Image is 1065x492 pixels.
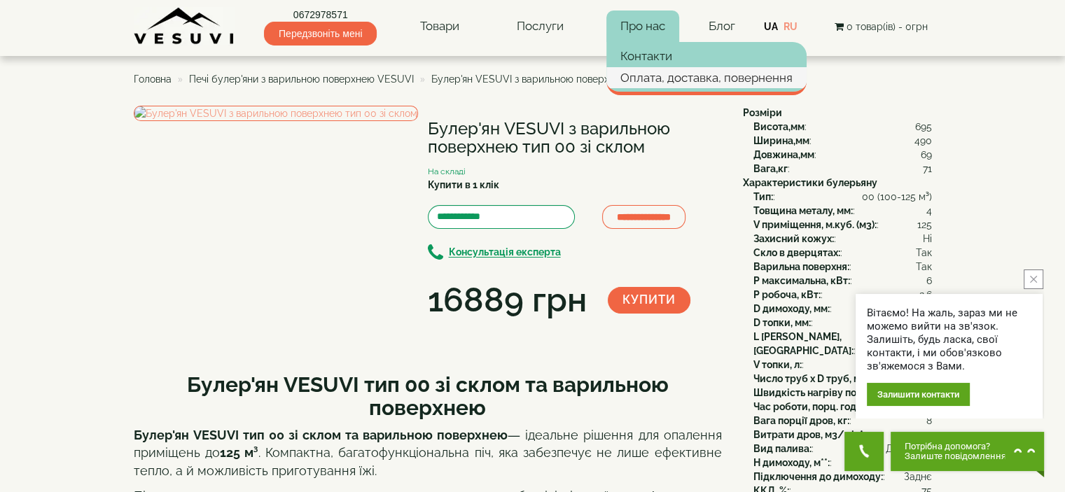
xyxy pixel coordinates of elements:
[502,10,577,43] a: Послуги
[753,205,853,216] b: Товщина металу, мм:
[431,73,703,85] span: Булер'ян VESUVI з варильною поверхнею тип 00 зі склом
[926,414,932,428] span: 8
[608,287,690,314] button: Купити
[753,121,805,132] b: Висота,мм
[264,22,377,45] span: Передзвоніть мені
[753,330,932,358] div: :
[134,428,508,442] strong: Булер'ян VESUVI тип 00 зі склом та варильною поверхнею
[753,372,932,386] div: :
[428,178,499,192] label: Купити в 1 клік
[753,471,883,482] b: Підключення до димоходу:
[753,288,932,302] div: :
[753,289,821,300] b: P робоча, кВт:
[753,415,849,426] b: Вага порції дров, кг:
[923,162,932,176] span: 71
[753,233,834,244] b: Захисний кожух:
[606,67,807,88] a: Оплата, доставка, повернення
[428,276,587,324] div: 16889 грн
[923,232,932,246] span: Ні
[753,457,830,468] b: H димоходу, м**:
[830,19,931,34] button: 0 товар(ів) - 0грн
[220,445,258,460] strong: 125 м³
[753,218,932,232] div: :
[428,167,466,176] small: На складі
[753,358,932,372] div: :
[753,260,932,274] div: :
[428,120,722,157] h1: Булер'ян VESUVI з варильною поверхнею тип 00 зі склом
[406,10,473,43] a: Товари
[844,432,884,471] button: Get Call button
[134,106,418,121] img: Булер'ян VESUVI з варильною поверхнею тип 00 зі склом
[134,426,722,480] p: — ідеальне рішення для опалення приміщень до . Компактна, багатофункціональна піч, яка забезпечує...
[921,148,932,162] span: 69
[904,470,932,484] span: Заднє
[753,219,877,230] b: V приміщення, м.куб. (м3):
[449,247,561,258] b: Консультація експерта
[753,387,918,398] b: Швидкість нагріву повітря, м3/хв:
[753,428,932,442] div: :
[753,232,932,246] div: :
[753,373,870,384] b: Число труб x D труб, мм:
[753,274,932,288] div: :
[753,190,932,204] div: :
[753,386,932,400] div: :
[753,163,788,174] b: Вага,кг
[264,8,377,22] a: 0672978571
[753,303,830,314] b: D димоходу, мм:
[867,383,970,406] div: Залишити контакти
[764,21,778,32] a: UA
[753,275,850,286] b: P максимальна, кВт:
[606,10,679,43] a: Про нас
[743,177,877,188] b: Характеристики булерьяну
[753,204,932,218] div: :
[187,372,669,420] b: Булер'ян VESUVI тип 00 зі склом та варильною поверхнею
[753,443,812,454] b: Вид палива:
[862,190,932,204] span: 00 (100-125 м³)
[753,359,802,370] b: V топки, л:
[134,7,235,45] img: content
[606,45,807,66] a: Контакти
[743,107,782,118] b: Розміри
[708,19,735,33] a: Блог
[905,442,1006,451] span: Потрібна допомога?
[753,149,814,160] b: Довжина,мм
[905,451,1006,461] span: Залиште повідомлення
[891,432,1044,471] button: Chat button
[753,470,932,484] div: :
[921,428,932,442] span: 1.3
[189,73,414,85] a: Печі булер'яни з варильною поверхнею VESUVI
[914,134,932,148] span: 490
[784,21,798,32] a: RU
[753,414,932,428] div: :
[915,120,932,134] span: 695
[916,260,932,274] span: Так
[753,134,932,148] div: :
[753,456,932,470] div: :
[753,261,849,272] b: Варильна поверхня:
[753,246,932,260] div: :
[753,442,932,456] div: :
[134,73,172,85] a: Головна
[753,120,932,134] div: :
[753,247,840,258] b: Скло в дверцятах:
[926,204,932,218] span: 4
[753,135,809,146] b: Ширина,мм
[753,401,858,412] b: Час роботи, порц. год:
[753,302,932,316] div: :
[753,316,932,330] div: :
[753,331,854,356] b: L [PERSON_NAME], [GEOGRAPHIC_DATA]:
[753,162,932,176] div: :
[1024,269,1043,289] button: close button
[753,191,773,202] b: Тип:
[753,317,811,328] b: D топки, мм:
[753,400,932,414] div: :
[753,429,865,440] b: Витрати дров, м3/міс*:
[846,21,927,32] span: 0 товар(ів) - 0грн
[753,148,932,162] div: :
[916,246,932,260] span: Так
[867,307,1031,373] div: Вітаємо! На жаль, зараз ми не можемо вийти на зв'язок. Залишіть, будь ласка, свої контакти, і ми ...
[917,218,932,232] span: 125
